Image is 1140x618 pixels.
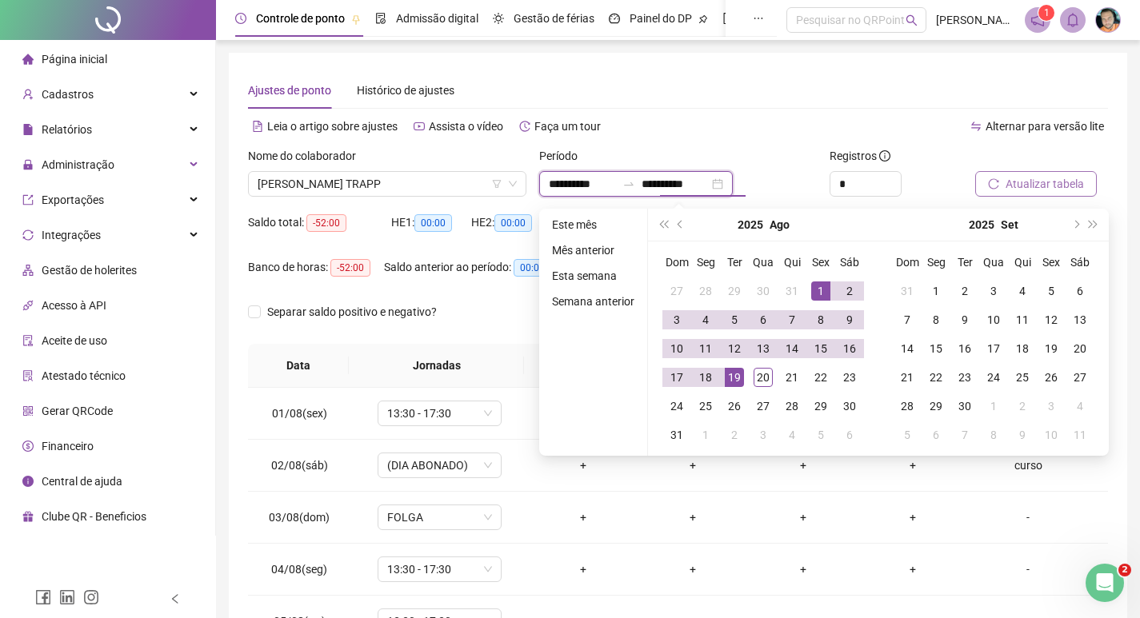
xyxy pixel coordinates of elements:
[22,265,34,276] span: apartment
[691,363,720,392] td: 2025-08-18
[1066,277,1094,305] td: 2025-09-06
[267,120,398,133] span: Leia o artigo sobre ajustes
[979,305,1008,334] td: 2025-09-10
[970,121,982,132] span: swap
[1042,339,1061,358] div: 19
[835,421,864,449] td: 2025-09-06
[950,248,979,277] th: Ter
[830,147,890,165] span: Registros
[387,401,492,425] span: 13:30 - 17:30
[272,407,327,420] span: 01/08(sex)
[754,397,773,416] div: 27
[662,392,691,421] td: 2025-08-24
[749,363,778,392] td: 2025-08-20
[1037,248,1066,277] th: Sex
[893,248,922,277] th: Dom
[650,508,735,526] div: +
[893,334,922,363] td: 2025-09-14
[650,560,735,578] div: +
[1066,13,1080,27] span: bell
[1070,397,1090,416] div: 4
[1037,363,1066,392] td: 2025-09-26
[840,368,859,387] div: 23
[1008,277,1037,305] td: 2025-09-04
[672,209,690,241] button: prev-year
[749,334,778,363] td: 2025-08-13
[725,339,744,358] div: 12
[330,259,370,277] span: -52:00
[761,560,846,578] div: +
[541,508,626,526] div: +
[1008,392,1037,421] td: 2025-10-02
[782,281,802,301] div: 31
[778,392,806,421] td: 2025-08-28
[1006,175,1084,193] span: Atualizar tabela
[691,421,720,449] td: 2025-09-01
[471,213,551,232] div: HE 2:
[782,368,802,387] div: 21
[898,281,917,301] div: 31
[1070,339,1090,358] div: 20
[778,363,806,392] td: 2025-08-21
[1001,209,1018,241] button: month panel
[1118,564,1131,576] span: 2
[42,369,126,382] span: Atestado técnico
[42,53,107,66] span: Página inicial
[950,334,979,363] td: 2025-09-16
[984,368,1003,387] div: 24
[835,363,864,392] td: 2025-08-23
[955,310,974,329] div: 9
[893,277,922,305] td: 2025-08-31
[698,14,708,24] span: pushpin
[667,310,686,329] div: 3
[1066,305,1094,334] td: 2025-09-13
[898,310,917,329] div: 7
[22,476,34,487] span: info-circle
[984,310,1003,329] div: 10
[22,370,34,381] span: solution
[725,397,744,416] div: 26
[984,425,1003,445] div: 8
[1013,397,1032,416] div: 2
[508,179,518,189] span: down
[22,89,34,100] span: user-add
[524,344,633,388] th: Entrada 1
[981,457,1075,474] div: curso
[893,421,922,449] td: 2025-10-05
[429,120,503,133] span: Assista o vídeo
[984,281,1003,301] div: 3
[42,475,122,488] span: Central de ajuda
[811,368,830,387] div: 22
[1038,5,1054,21] sup: 1
[662,363,691,392] td: 2025-08-17
[984,339,1003,358] div: 17
[979,392,1008,421] td: 2025-10-01
[1008,248,1037,277] th: Qui
[806,363,835,392] td: 2025-08-22
[871,457,956,474] div: +
[248,258,384,277] div: Banco de horas:
[725,310,744,329] div: 5
[979,248,1008,277] th: Qua
[1013,368,1032,387] div: 25
[1008,305,1037,334] td: 2025-09-11
[720,392,749,421] td: 2025-08-26
[738,209,763,241] button: year panel
[893,305,922,334] td: 2025-09-07
[988,178,999,189] span: reload
[1042,310,1061,329] div: 12
[950,363,979,392] td: 2025-09-23
[922,334,950,363] td: 2025-09-15
[926,368,946,387] div: 22
[811,397,830,416] div: 29
[749,277,778,305] td: 2025-07-30
[546,266,641,285] li: Esta semana
[630,12,692,25] span: Painel do DP
[1013,281,1032,301] div: 4
[725,281,744,301] div: 29
[986,120,1104,133] span: Alternar para versão lite
[749,248,778,277] th: Qua
[546,241,641,260] li: Mês anterior
[922,392,950,421] td: 2025-09-29
[936,11,1015,29] span: [PERSON_NAME] Serviços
